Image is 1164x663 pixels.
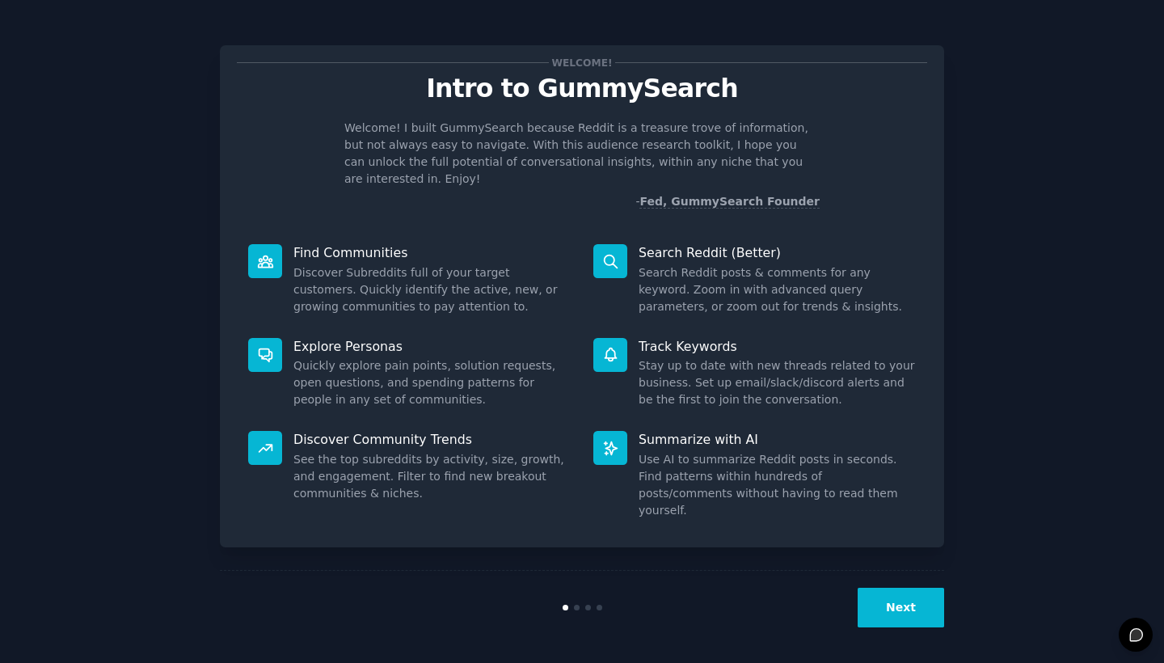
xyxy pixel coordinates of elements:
p: Intro to GummySearch [237,74,927,103]
dd: Search Reddit posts & comments for any keyword. Zoom in with advanced query parameters, or zoom o... [639,264,916,315]
p: Welcome! I built GummySearch because Reddit is a treasure trove of information, but not always ea... [344,120,820,188]
p: Find Communities [293,244,571,261]
dd: Stay up to date with new threads related to your business. Set up email/slack/discord alerts and ... [639,357,916,408]
div: - [635,193,820,210]
p: Explore Personas [293,338,571,355]
p: Discover Community Trends [293,431,571,448]
dd: Use AI to summarize Reddit posts in seconds. Find patterns within hundreds of posts/comments with... [639,451,916,519]
p: Summarize with AI [639,431,916,448]
a: Fed, GummySearch Founder [639,195,820,209]
dd: See the top subreddits by activity, size, growth, and engagement. Filter to find new breakout com... [293,451,571,502]
p: Track Keywords [639,338,916,355]
dd: Discover Subreddits full of your target customers. Quickly identify the active, new, or growing c... [293,264,571,315]
span: Welcome! [549,54,615,71]
p: Search Reddit (Better) [639,244,916,261]
dd: Quickly explore pain points, solution requests, open questions, and spending patterns for people ... [293,357,571,408]
button: Next [858,588,944,627]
